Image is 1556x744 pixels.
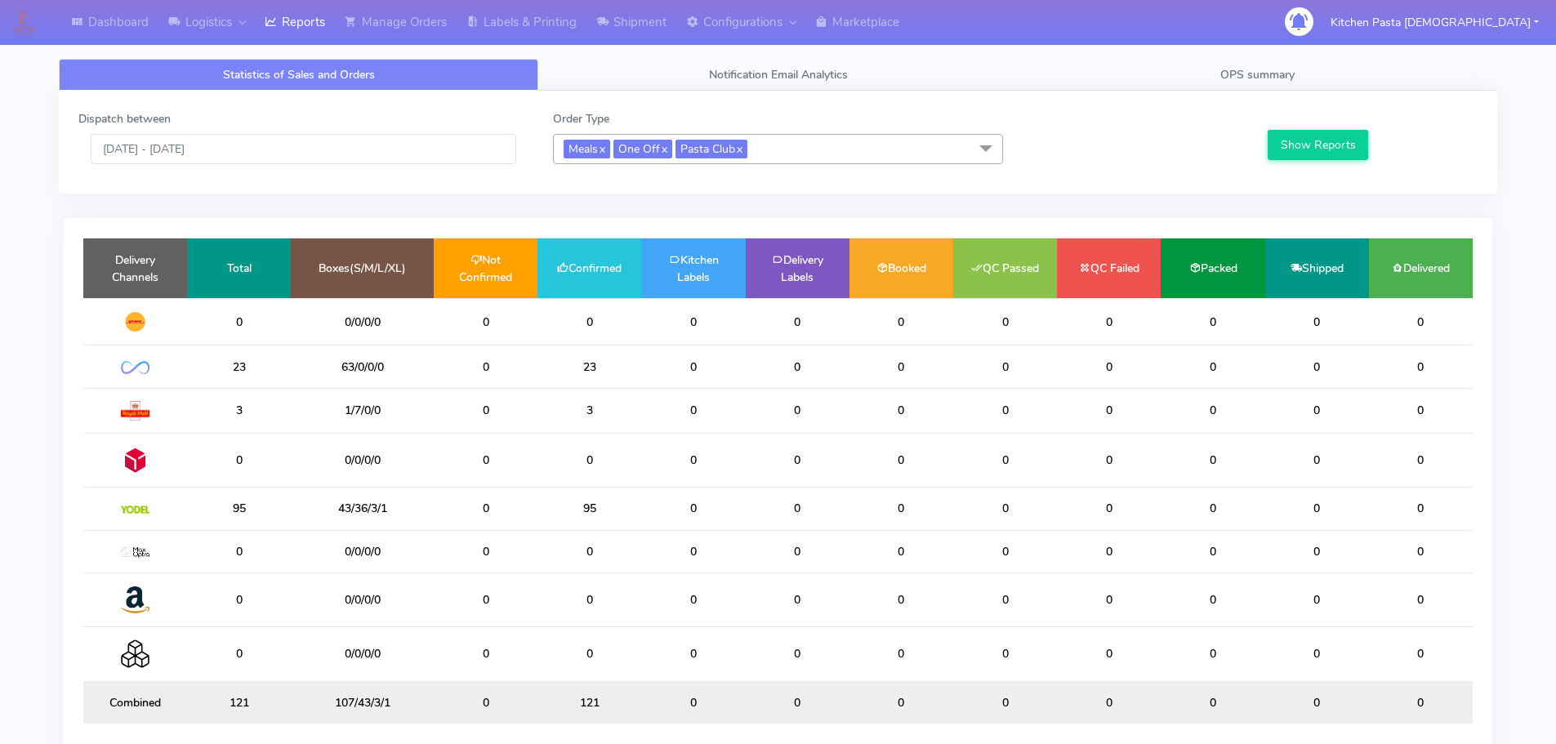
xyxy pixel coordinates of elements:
td: 0 [1161,627,1264,681]
td: 0 [537,627,641,681]
td: 0 [641,488,745,530]
td: 0 [746,345,849,388]
td: 0 [746,572,849,626]
td: 0 [537,298,641,345]
td: Kitchen Labels [641,238,745,298]
td: 0 [1265,298,1369,345]
td: 0 [1057,627,1161,681]
td: Delivery Labels [746,238,849,298]
td: 0 [1057,488,1161,530]
td: 0 [1161,572,1264,626]
td: 0 [849,488,953,530]
td: 0 [1265,345,1369,388]
td: 0 [1161,488,1264,530]
td: Total [187,238,291,298]
td: 0 [187,572,291,626]
td: 0 [849,627,953,681]
td: 0 [641,388,745,433]
td: Combined [83,681,187,724]
td: 0 [953,572,1057,626]
td: 0 [641,298,745,345]
td: Booked [849,238,953,298]
td: Shipped [1265,238,1369,298]
td: 0 [953,681,1057,724]
td: 0 [849,433,953,487]
td: 0 [1369,488,1473,530]
td: 0 [746,681,849,724]
td: 0 [1369,681,1473,724]
td: 0 [849,388,953,433]
td: 0/0/0/0 [291,572,434,626]
td: Confirmed [537,238,641,298]
span: One Off [613,140,672,158]
td: 0 [537,572,641,626]
label: Dispatch between [78,110,171,127]
td: 0 [849,345,953,388]
label: Order Type [553,110,609,127]
img: Amazon [121,586,149,614]
td: Delivered [1369,238,1473,298]
td: 0 [1161,681,1264,724]
td: 0 [953,488,1057,530]
td: 0 [953,627,1057,681]
td: 0 [187,530,291,572]
img: Collection [121,639,149,668]
td: 0 [953,345,1057,388]
ul: Tabs [59,59,1497,91]
td: Packed [1161,238,1264,298]
td: 0/0/0/0 [291,298,434,345]
td: 0 [1369,627,1473,681]
td: 0 [1161,530,1264,572]
img: Royal Mail [121,401,149,421]
td: 23 [537,345,641,388]
td: Delivery Channels [83,238,187,298]
span: Statistics of Sales and Orders [223,67,375,82]
img: OnFleet [121,361,149,375]
td: 0 [641,572,745,626]
td: 0 [1057,298,1161,345]
td: 0 [1057,572,1161,626]
td: 0 [1265,488,1369,530]
button: Show Reports [1268,130,1368,160]
td: 0 [1369,572,1473,626]
span: Meals [564,140,610,158]
span: OPS summary [1220,67,1295,82]
td: 0 [746,530,849,572]
td: 0 [434,433,537,487]
td: 0 [434,627,537,681]
td: 0 [434,298,537,345]
img: DHL [121,311,149,332]
td: 121 [537,681,641,724]
td: 121 [187,681,291,724]
td: 0 [953,433,1057,487]
td: 0 [1369,530,1473,572]
td: 0 [1265,388,1369,433]
td: 0 [1369,298,1473,345]
a: x [735,140,742,157]
td: 0 [1369,433,1473,487]
td: 0 [1265,681,1369,724]
td: 0 [537,433,641,487]
td: 0 [746,433,849,487]
td: 0 [746,388,849,433]
a: x [598,140,605,157]
td: Boxes(S/M/L/XL) [291,238,434,298]
td: 0 [1057,433,1161,487]
td: 0 [641,681,745,724]
td: 3 [187,388,291,433]
td: 0 [1369,388,1473,433]
td: 0 [187,433,291,487]
td: QC Passed [953,238,1057,298]
td: 0 [1265,627,1369,681]
td: 0 [641,345,745,388]
td: 0 [537,530,641,572]
td: 0 [953,298,1057,345]
td: 23 [187,345,291,388]
td: 95 [537,488,641,530]
input: Pick the Daterange [91,134,516,164]
td: 0 [849,530,953,572]
td: 0 [1265,433,1369,487]
td: QC Failed [1057,238,1161,298]
td: 0 [641,433,745,487]
td: 0 [746,627,849,681]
